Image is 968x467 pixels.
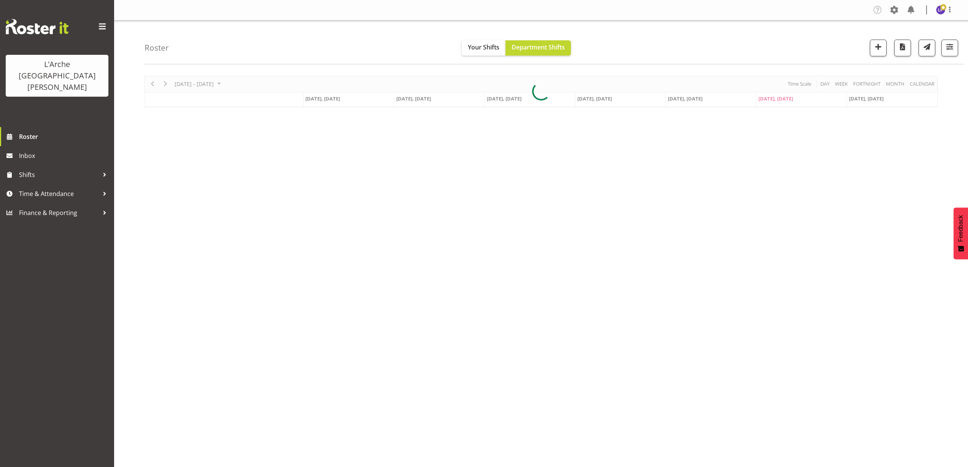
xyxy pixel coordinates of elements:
[19,207,99,218] span: Finance & Reporting
[19,131,110,142] span: Roster
[19,188,99,199] span: Time & Attendance
[957,215,964,242] span: Feedback
[13,59,101,93] div: L'Arche [GEOGRAPHIC_DATA][PERSON_NAME]
[512,43,565,51] span: Department Shifts
[894,40,911,56] button: Download a PDF of the roster according to the set date range.
[6,19,68,34] img: Rosterit website logo
[505,40,571,56] button: Department Shifts
[936,5,945,14] img: lydia-peters9732.jpg
[919,40,935,56] button: Send a list of all shifts for the selected filtered period to all rostered employees.
[954,207,968,259] button: Feedback - Show survey
[870,40,887,56] button: Add a new shift
[19,169,99,180] span: Shifts
[145,43,169,52] h4: Roster
[19,150,110,161] span: Inbox
[462,40,505,56] button: Your Shifts
[941,40,958,56] button: Filter Shifts
[468,43,499,51] span: Your Shifts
